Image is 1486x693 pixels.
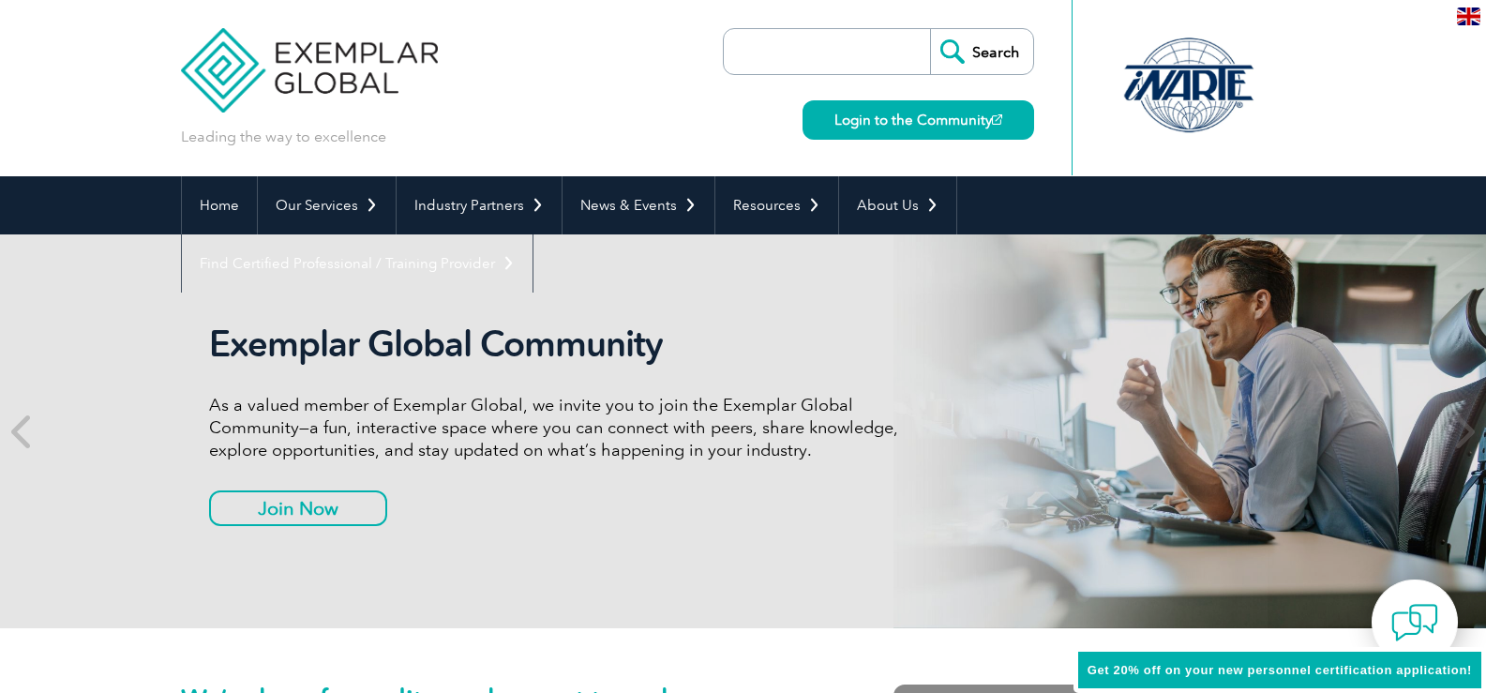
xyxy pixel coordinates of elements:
a: Login to the Community [803,100,1034,140]
input: Search [930,29,1033,74]
p: As a valued member of Exemplar Global, we invite you to join the Exemplar Global Community—a fun,... [209,394,912,461]
span: Get 20% off on your new personnel certification application! [1088,663,1472,677]
a: Home [182,176,257,234]
img: en [1457,8,1480,25]
a: About Us [839,176,956,234]
p: Leading the way to excellence [181,127,386,147]
a: Find Certified Professional / Training Provider [182,234,533,293]
a: Resources [715,176,838,234]
a: Our Services [258,176,396,234]
h2: Exemplar Global Community [209,323,912,366]
a: Join Now [209,490,387,526]
img: open_square.png [992,114,1002,125]
a: Industry Partners [397,176,562,234]
a: News & Events [563,176,714,234]
img: contact-chat.png [1391,599,1438,646]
